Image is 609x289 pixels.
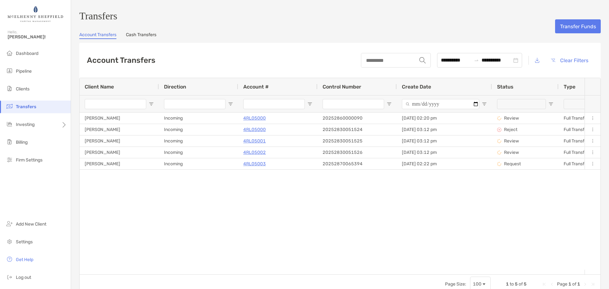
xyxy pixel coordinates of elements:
img: firm-settings icon [6,156,13,163]
span: Log out [16,275,31,280]
span: Billing [16,140,28,145]
div: Incoming [159,124,238,135]
div: Incoming [159,147,238,158]
img: status icon [497,139,501,143]
span: [PERSON_NAME]! [8,34,67,40]
span: 5 [524,281,527,287]
span: Direction [164,84,186,90]
div: 100 [473,281,481,287]
img: Zoe Logo [8,3,63,25]
div: 20252860000090 [318,113,397,124]
span: Create Date [402,84,431,90]
div: Page Size: [445,281,466,287]
input: Create Date Filter Input [402,99,479,109]
a: 4RL05002 [243,148,266,156]
button: Open Filter Menu [482,102,487,107]
span: to [510,281,514,287]
span: Investing [16,122,35,127]
span: Dashboard [16,51,38,56]
img: input icon [419,57,426,63]
div: [DATE] 02:22 pm [397,158,492,169]
span: Client Name [85,84,114,90]
span: Account # [243,84,269,90]
div: Incoming [159,135,238,147]
a: Account Transfers [79,32,116,39]
div: 20252870065394 [318,158,397,169]
button: Open Filter Menu [149,102,154,107]
div: [PERSON_NAME] [80,135,159,147]
span: Add New Client [16,221,46,227]
h2: Account Transfers [87,56,155,65]
span: Settings [16,239,33,245]
span: swap-right [474,58,479,63]
h3: Transfers [79,10,601,22]
span: 1 [577,281,580,287]
div: 20252830051525 [318,135,397,147]
div: Next Page [583,282,588,287]
div: [PERSON_NAME] [80,147,159,158]
img: dashboard icon [6,49,13,57]
img: status icon [497,162,501,166]
div: [DATE] 03:12 pm [397,135,492,147]
span: Pipeline [16,69,32,74]
input: Client Name Filter Input [85,99,146,109]
img: billing icon [6,138,13,146]
img: status icon [497,116,501,121]
img: investing icon [6,120,13,128]
button: Open Filter Menu [548,102,553,107]
div: Incoming [159,113,238,124]
p: Review [504,148,519,156]
p: Review [504,114,519,122]
span: 5 [515,281,518,287]
span: Transfers [16,104,36,109]
div: Last Page [590,282,595,287]
span: Status [497,84,514,90]
img: settings icon [6,238,13,245]
a: 4RL05001 [243,137,266,145]
div: 20252830051524 [318,124,397,135]
div: [PERSON_NAME] [80,113,159,124]
div: 20252830051526 [318,147,397,158]
div: Incoming [159,158,238,169]
span: Type [564,84,575,90]
div: [DATE] 03:12 pm [397,147,492,158]
a: 4RL05003 [243,160,266,168]
span: Get Help [16,257,33,262]
span: Clients [16,86,29,92]
span: 1 [568,281,571,287]
div: [DATE] 03:12 pm [397,124,492,135]
span: 1 [506,281,509,287]
span: Firm Settings [16,157,43,163]
div: [PERSON_NAME] [80,158,159,169]
span: of [572,281,576,287]
div: [DATE] 02:20 pm [397,113,492,124]
img: clients icon [6,85,13,92]
div: Previous Page [549,282,554,287]
span: Page [557,281,567,287]
img: get-help icon [6,255,13,263]
p: Reject [504,126,517,134]
input: Account # Filter Input [243,99,305,109]
button: Open Filter Menu [228,102,233,107]
p: Request [504,160,521,168]
img: logout icon [6,273,13,281]
div: [PERSON_NAME] [80,124,159,135]
input: Control Number Filter Input [323,99,384,109]
span: Control Number [323,84,361,90]
button: Transfer Funds [555,19,601,33]
a: 4RL05000 [243,114,266,122]
div: First Page [542,282,547,287]
img: transfers icon [6,102,13,110]
img: status icon [497,128,501,132]
img: button icon [551,58,555,62]
button: Clear Filters [546,53,593,67]
button: Open Filter Menu [307,102,312,107]
a: 4RL05000 [243,126,266,134]
img: status icon [497,150,501,155]
span: to [474,58,479,63]
img: add_new_client icon [6,220,13,227]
